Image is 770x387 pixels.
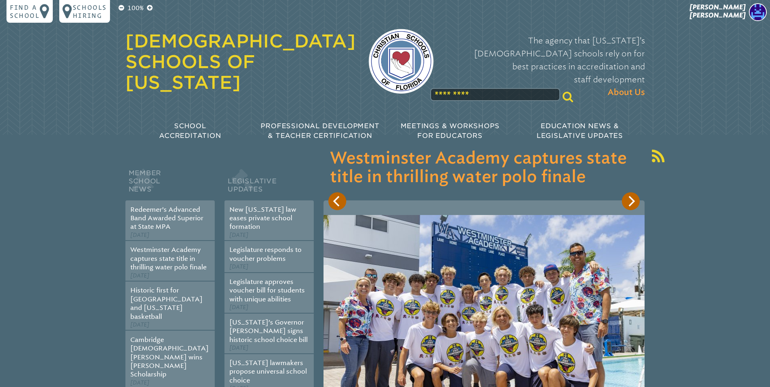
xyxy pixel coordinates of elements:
p: Schools Hiring [73,3,107,19]
span: [DATE] [130,379,149,386]
p: Find a school [10,3,40,19]
span: [DATE] [130,232,149,239]
a: New [US_STATE] law eases private school formation [229,206,296,231]
span: [DATE] [229,344,248,351]
button: Next [622,192,640,210]
p: The agency that [US_STATE]’s [DEMOGRAPHIC_DATA] schools rely on for best practices in accreditati... [446,34,645,99]
span: [PERSON_NAME] [PERSON_NAME] [690,3,746,19]
span: About Us [608,86,645,99]
span: School Accreditation [159,122,221,140]
h2: Legislative Updates [224,167,314,200]
span: Meetings & Workshops for Educators [401,122,500,140]
p: 100% [126,3,145,13]
span: Education News & Legislative Updates [537,122,623,140]
img: 132c85ce1a05815fc0ed1ab119190fd4 [749,3,767,21]
a: Historic first for [GEOGRAPHIC_DATA] and [US_STATE] basketball [130,286,203,320]
button: Previous [328,192,346,210]
a: [US_STATE]’s Governor [PERSON_NAME] signs historic school choice bill [229,318,308,344]
a: Cambridge [DEMOGRAPHIC_DATA][PERSON_NAME] wins [PERSON_NAME] Scholarship [130,336,209,378]
a: [US_STATE] lawmakers propose universal school choice [229,359,307,384]
a: Redeemer’s Advanced Band Awarded Superior at State MPA [130,206,203,231]
a: Legislature approves voucher bill for students with unique abilities [229,278,305,303]
span: [DATE] [229,232,248,239]
span: [DATE] [229,304,248,311]
h3: Westminster Academy captures state title in thrilling water polo finale [330,149,638,187]
h2: Member School News [125,167,215,200]
a: [DEMOGRAPHIC_DATA] Schools of [US_STATE] [125,30,356,93]
span: Professional Development & Teacher Certification [261,122,379,140]
span: [DATE] [229,263,248,270]
span: [DATE] [130,272,149,279]
a: Legislature responds to voucher problems [229,246,302,262]
img: csf-logo-web-colors.png [369,29,434,94]
a: Westminster Academy captures state title in thrilling water polo finale [130,246,207,271]
span: [DATE] [130,321,149,328]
